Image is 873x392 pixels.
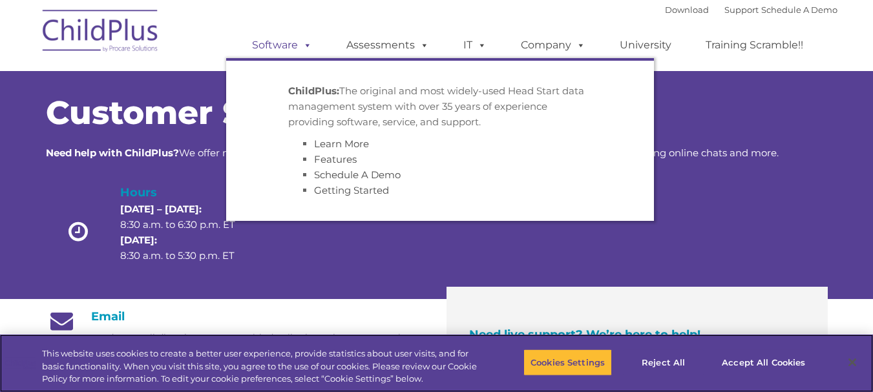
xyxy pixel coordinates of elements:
a: Getting Started [314,184,389,196]
a: Training Scramble!! [693,32,816,58]
div: This website uses cookies to create a better user experience, provide statistics about user visit... [42,347,480,386]
a: Download [665,5,709,15]
strong: [DATE]: [120,234,157,246]
img: ChildPlus by Procare Solutions [36,1,165,65]
strong: ChildPlus: [288,85,339,97]
a: Learn More [314,138,369,150]
button: Cookies Settings [523,349,612,376]
button: Close [838,348,867,377]
span: Need live support? We’re here to help! [469,327,700,342]
a: Features [314,153,357,165]
a: Schedule A Demo [314,169,401,181]
p: Send an email directly to support with details about the concern or issue you are experiencing. [91,330,427,362]
a: University [607,32,684,58]
p: The original and most widely-used Head Start data management system with over 35 years of experie... [288,83,592,130]
a: Company [508,32,598,58]
a: Software [239,32,325,58]
a: Support [724,5,759,15]
a: Assessments [333,32,442,58]
a: Schedule A Demo [761,5,837,15]
a: IT [450,32,500,58]
h4: Email [46,309,427,324]
button: Reject All [623,349,704,376]
span: We offer many convenient ways to contact our amazing Customer Support representatives, including ... [46,147,779,159]
p: 8:30 a.m. to 6:30 p.m. ET 8:30 a.m. to 5:30 p.m. ET [120,201,257,263]
font: | [665,5,837,15]
span: Customer Support [46,93,361,132]
button: Accept All Cookies [715,349,812,376]
h4: Hours [120,183,257,201]
strong: Need help with ChildPlus? [46,147,179,159]
strong: [DATE] – [DATE]: [120,203,202,215]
